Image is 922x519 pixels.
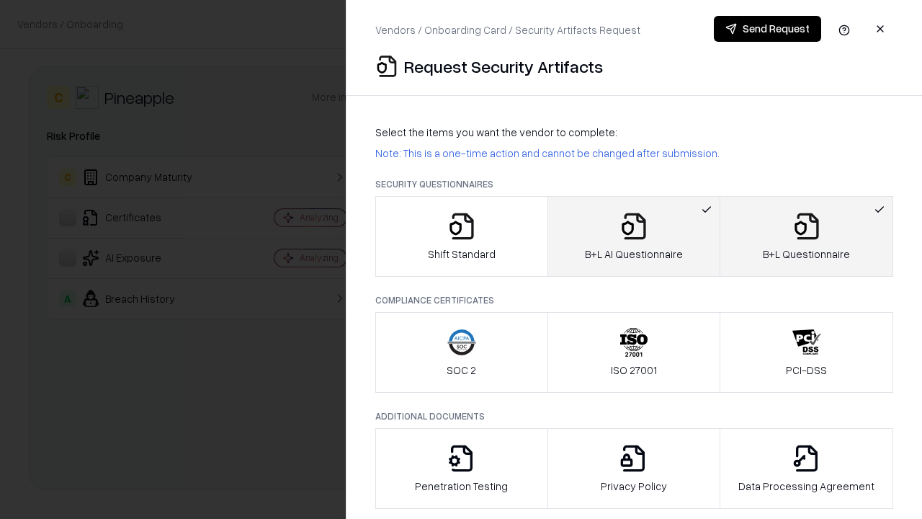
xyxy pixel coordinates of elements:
button: Send Request [714,16,821,42]
button: Penetration Testing [375,428,548,509]
button: PCI-DSS [720,312,893,393]
p: Security Questionnaires [375,178,893,190]
p: Select the items you want the vendor to complete: [375,125,893,140]
p: B+L AI Questionnaire [585,247,683,262]
button: Data Processing Agreement [720,428,893,509]
p: Privacy Policy [601,479,667,494]
button: Shift Standard [375,196,548,277]
button: B+L Questionnaire [720,196,893,277]
p: B+L Questionnaire [763,247,850,262]
p: Note: This is a one-time action and cannot be changed after submission. [375,146,893,161]
p: Compliance Certificates [375,294,893,306]
p: PCI-DSS [786,363,827,378]
p: Vendors / Onboarding Card / Security Artifacts Request [375,22,640,37]
p: Penetration Testing [415,479,508,494]
button: B+L AI Questionnaire [547,196,721,277]
button: ISO 27001 [547,312,721,393]
button: SOC 2 [375,312,548,393]
p: Request Security Artifacts [404,55,603,78]
button: Privacy Policy [547,428,721,509]
p: Shift Standard [428,247,496,262]
p: SOC 2 [447,363,476,378]
p: Additional Documents [375,410,893,422]
p: Data Processing Agreement [738,479,874,494]
p: ISO 27001 [611,363,657,378]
